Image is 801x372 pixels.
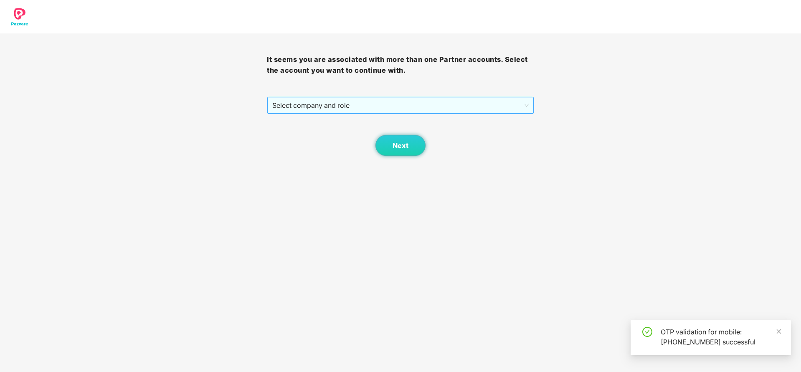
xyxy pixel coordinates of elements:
span: close [776,329,782,334]
span: Next [393,142,408,150]
div: OTP validation for mobile: [PHONE_NUMBER] successful [661,327,781,347]
span: Select company and role [272,97,528,113]
span: check-circle [642,327,652,337]
button: Next [375,135,426,156]
h3: It seems you are associated with more than one Partner accounts. Select the account you want to c... [267,54,534,76]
